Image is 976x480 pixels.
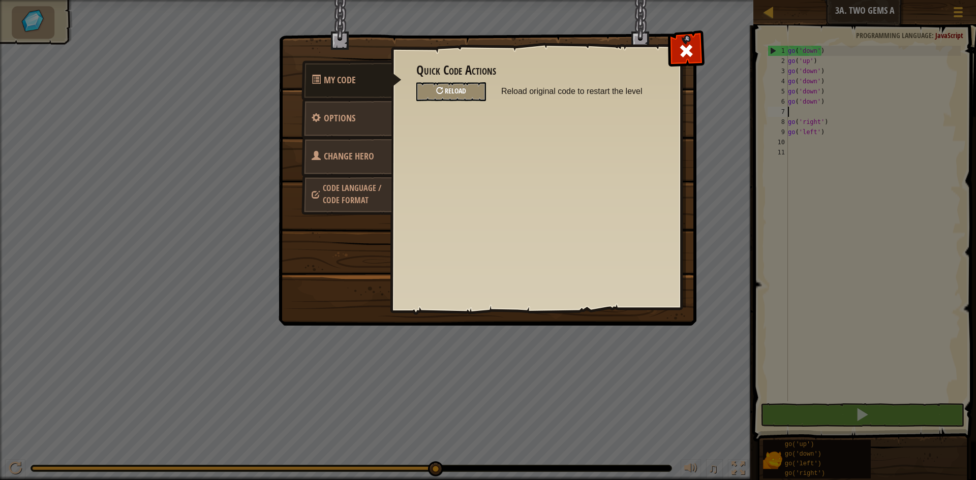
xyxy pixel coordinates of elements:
[416,82,486,101] div: Reload original code to restart the level
[324,150,374,163] span: Choose hero, language
[301,60,402,100] a: My Code
[324,74,356,86] span: Quick Code Actions
[445,86,466,95] span: Reload
[416,63,656,77] h3: Quick Code Actions
[324,112,355,124] span: Configure settings
[501,82,656,101] span: Reload original code to restart the level
[301,99,392,138] a: Options
[323,182,381,206] span: Choose hero, language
